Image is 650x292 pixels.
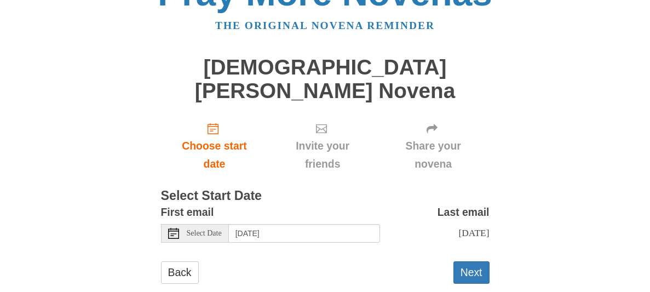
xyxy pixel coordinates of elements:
[388,137,479,173] span: Share your novena
[172,137,257,173] span: Choose start date
[279,137,366,173] span: Invite your friends
[161,56,490,102] h1: [DEMOGRAPHIC_DATA][PERSON_NAME] Novena
[161,261,199,284] a: Back
[377,113,490,179] div: Click "Next" to confirm your start date first.
[458,227,489,238] span: [DATE]
[187,230,222,237] span: Select Date
[161,113,268,179] a: Choose start date
[161,189,490,203] h3: Select Start Date
[161,203,214,221] label: First email
[215,20,435,31] a: The original novena reminder
[268,113,377,179] div: Click "Next" to confirm your start date first.
[453,261,490,284] button: Next
[438,203,490,221] label: Last email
